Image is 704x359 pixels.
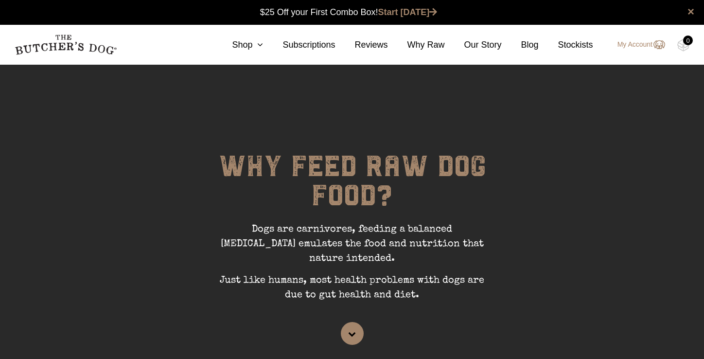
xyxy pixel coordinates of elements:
a: close [687,6,694,18]
a: Blog [502,38,539,52]
a: Why Raw [388,38,445,52]
a: Stockists [539,38,593,52]
p: Just like humans, most health problems with dogs are due to gut health and diet. [206,273,498,310]
a: Reviews [335,38,387,52]
a: Shop [212,38,263,52]
a: My Account [608,39,665,51]
h1: WHY FEED RAW DOG FOOD? [206,152,498,222]
a: Subscriptions [263,38,335,52]
a: Our Story [445,38,502,52]
p: Dogs are carnivores, feeding a balanced [MEDICAL_DATA] emulates the food and nutrition that natur... [206,222,498,273]
a: Start [DATE] [378,7,438,17]
div: 0 [683,36,693,45]
img: TBD_Cart-Empty.png [677,39,689,52]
